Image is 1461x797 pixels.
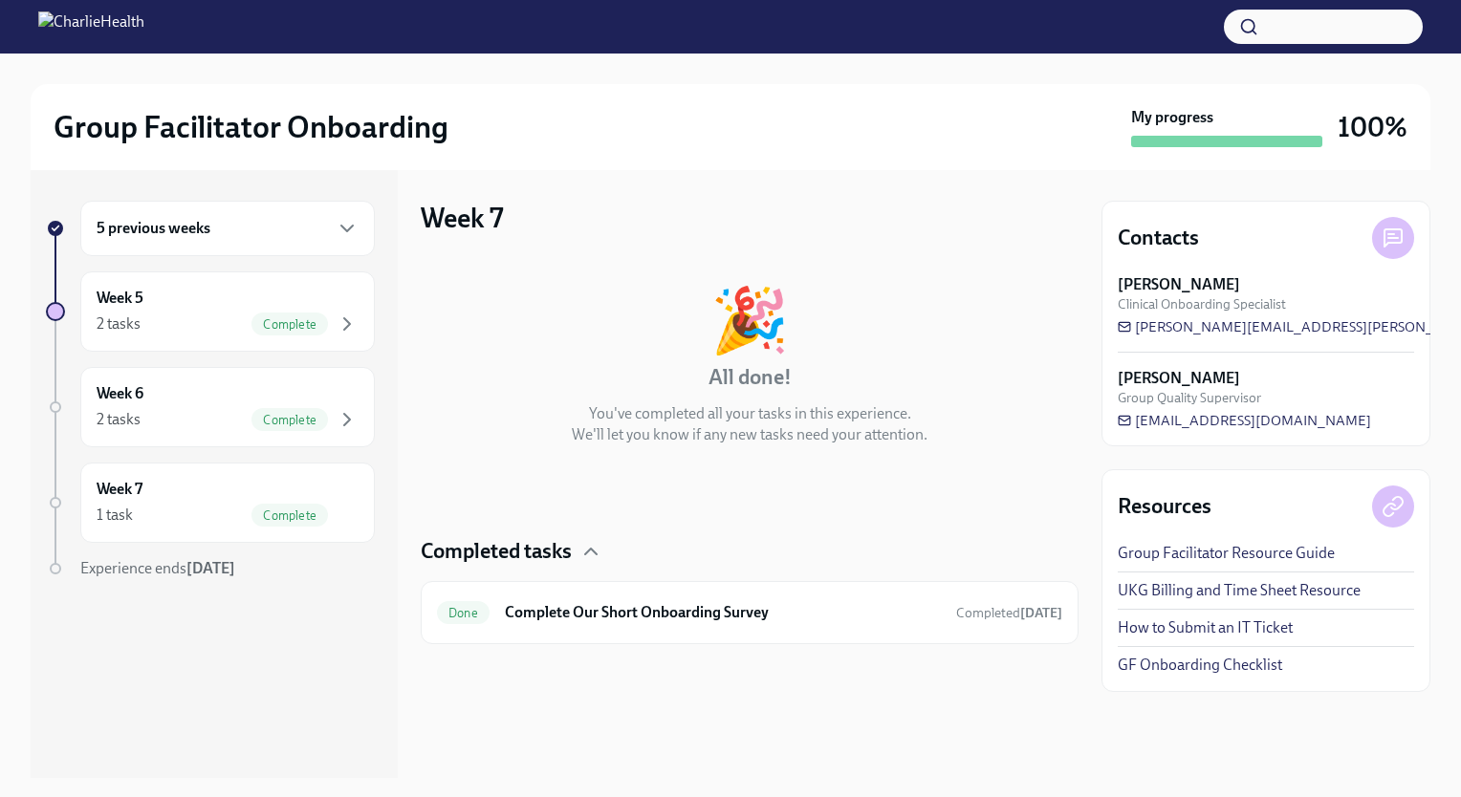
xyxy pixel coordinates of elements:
[505,602,941,623] h6: Complete Our Short Onboarding Survey
[80,559,235,577] span: Experience ends
[1118,224,1199,252] h4: Contacts
[97,383,143,404] h6: Week 6
[38,11,144,42] img: CharlieHealth
[1118,274,1240,295] strong: [PERSON_NAME]
[1118,295,1286,313] span: Clinical Onboarding Specialist
[437,597,1062,628] a: DoneComplete Our Short Onboarding SurveyCompleted[DATE]
[710,289,789,352] div: 🎉
[1118,580,1361,601] a: UKG Billing and Time Sheet Resource
[1338,110,1407,144] h3: 100%
[97,505,133,526] div: 1 task
[1118,655,1282,676] a: GF Onboarding Checklist
[572,424,927,445] p: We'll let you know if any new tasks need your attention.
[1118,543,1335,564] a: Group Facilitator Resource Guide
[1020,605,1062,621] strong: [DATE]
[1118,617,1293,638] a: How to Submit an IT Ticket
[97,409,141,430] div: 2 tasks
[1131,107,1213,128] strong: My progress
[1118,368,1240,389] strong: [PERSON_NAME]
[186,559,235,577] strong: [DATE]
[956,605,1062,621] span: Completed
[437,606,490,620] span: Done
[1118,389,1261,407] span: Group Quality Supervisor
[421,537,572,566] h4: Completed tasks
[956,604,1062,622] span: August 28th, 2025 20:12
[46,463,375,543] a: Week 71 taskComplete
[709,363,792,392] h4: All done!
[251,317,328,332] span: Complete
[97,313,141,334] div: 2 tasks
[46,271,375,352] a: Week 52 tasksComplete
[97,479,142,500] h6: Week 7
[251,508,328,523] span: Complete
[421,537,1079,566] div: Completed tasks
[589,403,911,424] p: You've completed all your tasks in this experience.
[1118,492,1211,521] h4: Resources
[251,413,328,427] span: Complete
[80,201,375,256] div: 5 previous weeks
[54,108,448,146] h2: Group Facilitator Onboarding
[421,201,504,235] h3: Week 7
[1118,411,1371,430] a: [EMAIL_ADDRESS][DOMAIN_NAME]
[97,218,210,239] h6: 5 previous weeks
[46,367,375,447] a: Week 62 tasksComplete
[97,288,143,309] h6: Week 5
